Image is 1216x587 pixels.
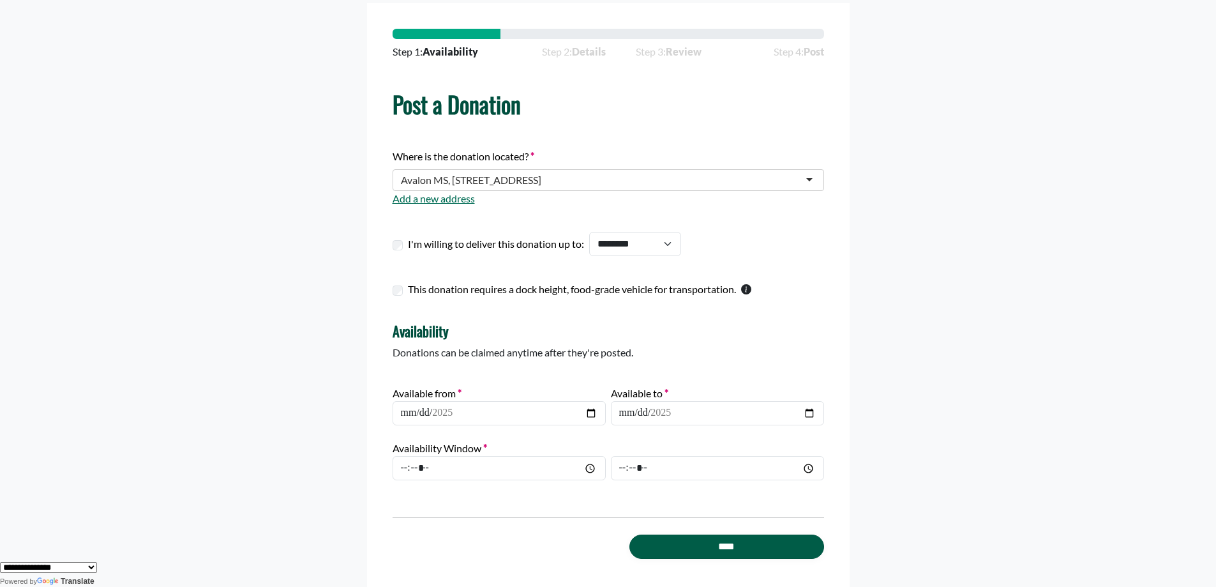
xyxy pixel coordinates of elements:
[393,441,487,456] label: Availability Window
[408,236,584,252] label: I'm willing to deliver this donation up to:
[542,44,606,59] span: Step 2:
[572,45,606,57] strong: Details
[804,45,824,57] strong: Post
[741,284,751,294] svg: This checkbox should only be used by warehouses donating more than one pallet of product.
[666,45,702,57] strong: Review
[423,45,478,57] strong: Availability
[611,386,668,401] label: Available to
[393,149,534,164] label: Where is the donation located?
[636,44,744,59] span: Step 3:
[37,577,94,586] a: Translate
[393,386,462,401] label: Available from
[774,44,824,59] span: Step 4:
[37,577,61,586] img: Google Translate
[393,323,824,339] h4: Availability
[401,174,541,187] div: Avalon MS, [STREET_ADDRESS]
[393,44,478,59] span: Step 1:
[393,345,824,360] p: Donations can be claimed anytime after they're posted.
[393,90,824,118] h1: Post a Donation
[408,282,736,297] label: This donation requires a dock height, food-grade vehicle for transportation.
[393,192,475,204] a: Add a new address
